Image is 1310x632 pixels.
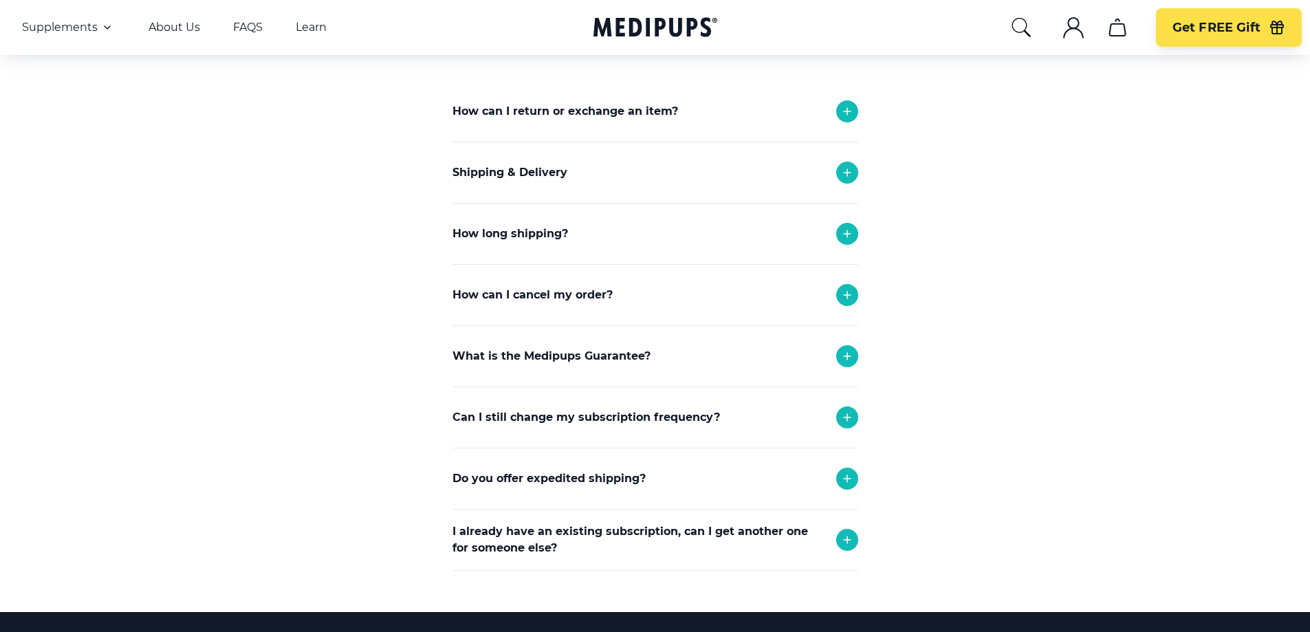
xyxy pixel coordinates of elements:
div: Each order takes 1-2 business days to be delivered. [452,264,858,319]
span: Supplements [22,21,98,34]
button: Supplements [22,19,116,36]
button: cart [1101,11,1134,44]
span: Get FREE Gift [1172,20,1260,36]
a: About Us [149,21,200,34]
p: How can I cancel my order? [452,287,613,303]
div: If you received the wrong product or your product was damaged in transit, we will replace it with... [452,386,858,475]
p: What is the Medipups Guarantee? [452,348,651,364]
button: search [1010,17,1032,39]
p: I already have an existing subscription, can I get another one for someone else? [452,523,822,556]
div: Yes we do! Please reach out to support and we will try to accommodate any request. [452,509,858,580]
a: FAQS [233,21,263,34]
a: Medipups [593,14,717,43]
button: Get FREE Gift [1156,8,1302,47]
div: Any refund request and cancellation are subject to approval and turn around time is 24-48 hours. ... [452,325,858,446]
p: Do you offer expedited shipping? [452,470,646,487]
p: Can I still change my subscription frequency? [452,409,720,426]
a: Learn [296,21,327,34]
div: Yes you can. Simply reach out to support and we will adjust your monthly deliveries! [452,448,858,519]
p: How long shipping? [452,226,568,242]
p: Shipping & Delivery [452,164,567,181]
p: How can I return or exchange an item? [452,103,678,120]
button: account [1057,11,1090,44]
